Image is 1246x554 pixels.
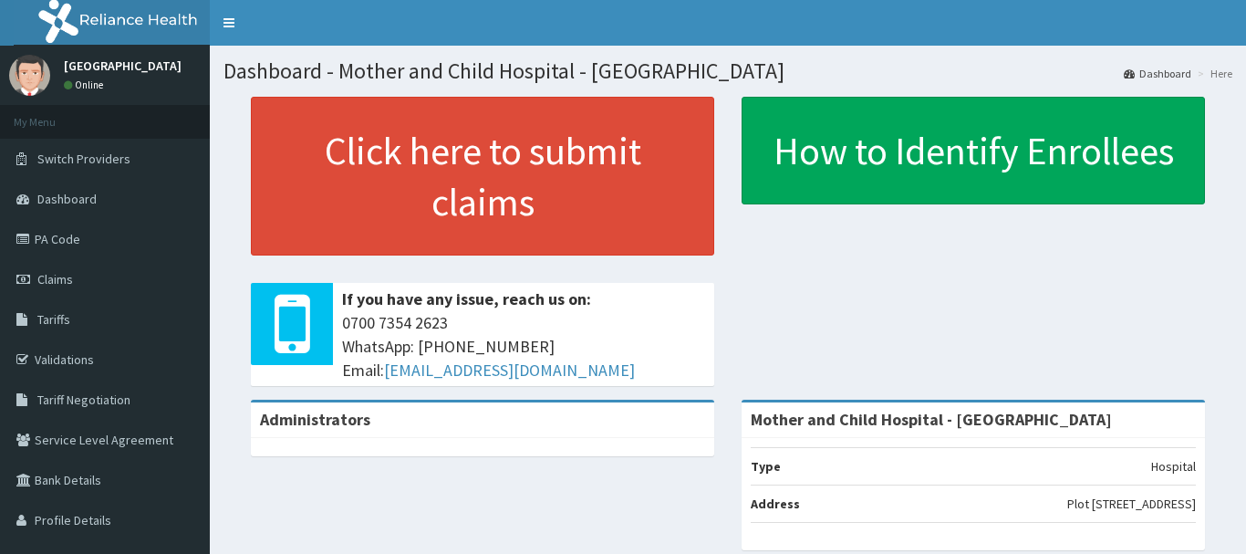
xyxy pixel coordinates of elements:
span: 0700 7354 2623 WhatsApp: [PHONE_NUMBER] Email: [342,311,705,382]
b: If you have any issue, reach us on: [342,288,591,309]
a: Online [64,78,108,91]
a: [EMAIL_ADDRESS][DOMAIN_NAME] [384,360,635,381]
b: Type [751,458,781,475]
span: Dashboard [37,191,97,207]
p: Plot [STREET_ADDRESS] [1067,495,1196,513]
li: Here [1193,66,1232,81]
strong: Mother and Child Hospital - [GEOGRAPHIC_DATA] [751,409,1112,430]
img: User Image [9,55,50,96]
span: Tariff Negotiation [37,392,130,408]
h1: Dashboard - Mother and Child Hospital - [GEOGRAPHIC_DATA] [223,59,1232,83]
span: Tariffs [37,311,70,328]
p: Hospital [1151,457,1196,476]
span: Claims [37,271,73,287]
span: Switch Providers [37,151,130,167]
p: [GEOGRAPHIC_DATA] [64,59,182,72]
a: Click here to submit claims [251,97,714,256]
b: Address [751,496,800,512]
a: How to Identify Enrollees [742,97,1205,204]
a: Dashboard [1124,66,1191,81]
b: Administrators [260,409,370,430]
